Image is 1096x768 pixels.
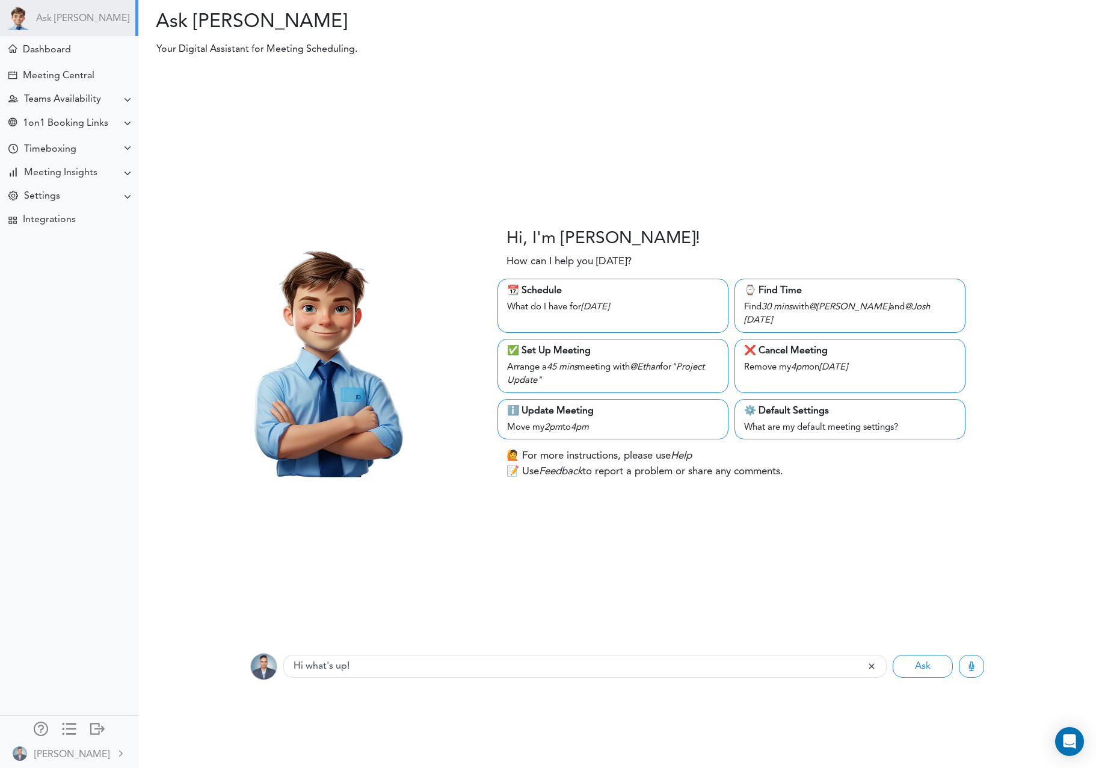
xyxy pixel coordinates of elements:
[507,298,719,315] div: What do I have for
[62,722,76,734] div: Show only icons
[507,283,719,298] div: 📆 Schedule
[8,45,17,53] div: Meeting Dashboard
[893,655,953,678] button: Ask
[744,404,956,418] div: ⚙️ Default Settings
[13,746,27,761] img: BWv8PPf8N0ctf3JvtTlAAAAAASUVORK5CYII=
[544,423,562,432] i: 2pm
[34,722,48,734] div: Manage Members and Externals
[250,653,277,680] img: BWv8PPf8N0ctf3JvtTlAAAAAASUVORK5CYII=
[23,45,71,56] div: Dashboard
[200,231,446,477] img: Theo.png
[791,363,809,372] i: 4pm
[744,316,772,325] i: [DATE]
[1,740,137,767] a: [PERSON_NAME]
[507,344,719,358] div: ✅ Set Up Meeting
[671,451,692,461] i: Help
[62,722,76,739] a: Change side menu
[507,404,719,418] div: ℹ️ Update Meeting
[8,71,17,79] div: Create Meeting
[744,358,956,375] div: Remove my on
[36,13,129,25] a: Ask [PERSON_NAME]
[506,254,632,270] p: How can I help you [DATE]?
[8,118,17,129] div: Share Meeting Link
[148,42,818,57] p: Your Digital Assistant for Meeting Scheduling.
[24,144,76,155] div: Timeboxing
[744,344,956,358] div: ❌ Cancel Meeting
[809,303,890,312] i: @[PERSON_NAME]
[90,722,105,734] div: Log out
[581,303,609,312] i: [DATE]
[630,363,660,372] i: @Ethan
[744,418,956,435] div: What are my default meeting settings?
[24,191,60,202] div: Settings
[905,303,930,312] i: @Josh
[762,303,792,312] i: 30 mins
[147,11,608,34] h2: Ask [PERSON_NAME]
[8,216,17,225] div: TEAMCAL AI Workflow Apps
[507,418,719,435] div: Move my to
[506,229,700,250] h3: Hi, I'm [PERSON_NAME]!
[506,464,783,480] p: 📝 Use to report a problem or share any comments.
[8,144,18,155] div: Time Your Goals
[507,363,704,386] i: "Project Update"
[744,283,956,298] div: ⌚️ Find Time
[539,466,582,477] i: Feedback
[507,358,719,388] div: Arrange a meeting with for
[506,448,692,464] p: 🙋 For more instructions, please use
[34,722,48,739] a: Manage Members and Externals
[571,423,589,432] i: 4pm
[24,94,101,105] div: Teams Availability
[1055,727,1084,756] div: Open Intercom Messenger
[23,118,108,129] div: 1on1 Booking Links
[34,748,109,762] div: [PERSON_NAME]
[547,363,577,372] i: 45 mins
[744,298,956,328] div: Find with and
[819,363,848,372] i: [DATE]
[6,6,30,30] img: Powered by TEAMCAL AI
[23,70,94,82] div: Meeting Central
[23,214,76,226] div: Integrations
[24,167,97,179] div: Meeting Insights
